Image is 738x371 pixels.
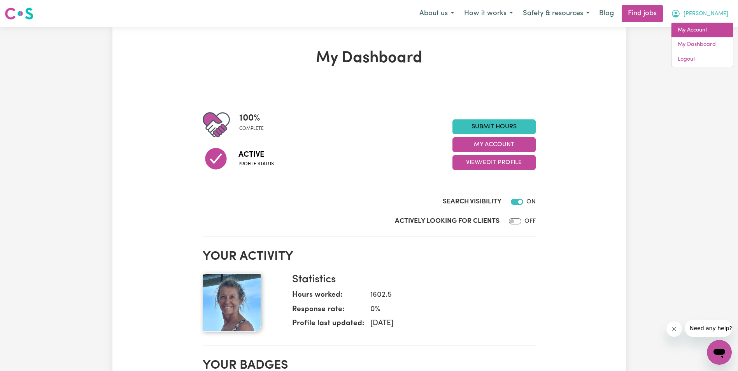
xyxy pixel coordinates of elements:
iframe: Message from company [685,320,732,337]
h1: My Dashboard [203,49,536,68]
button: My Account [452,137,536,152]
h2: Your activity [203,249,536,264]
button: My Account [666,5,733,22]
img: Careseekers logo [5,7,33,21]
label: Actively Looking for Clients [395,216,500,226]
button: About us [414,5,459,22]
button: How it works [459,5,518,22]
span: Active [238,149,274,161]
img: Your profile picture [203,273,261,332]
span: OFF [524,218,536,224]
a: Find jobs [622,5,663,22]
span: complete [239,125,264,132]
label: Search Visibility [443,197,501,207]
dd: 0 % [364,304,529,315]
dt: Profile last updated: [292,318,364,332]
button: View/Edit Profile [452,155,536,170]
div: Profile completeness: 100% [239,111,270,138]
a: My Account [671,23,733,38]
dd: [DATE] [364,318,529,329]
dd: 1602.5 [364,290,529,301]
span: 100 % [239,111,264,125]
button: Safety & resources [518,5,594,22]
iframe: Button to launch messaging window [707,340,732,365]
span: ON [526,199,536,205]
a: Submit Hours [452,119,536,134]
span: [PERSON_NAME] [684,10,728,18]
dt: Hours worked: [292,290,364,304]
h3: Statistics [292,273,529,287]
a: My Dashboard [671,37,733,52]
iframe: Close message [666,321,682,337]
dt: Response rate: [292,304,364,318]
div: My Account [671,23,733,67]
a: Logout [671,52,733,67]
a: Careseekers logo [5,5,33,23]
span: Profile status [238,161,274,168]
span: Need any help? [5,5,47,12]
a: Blog [594,5,619,22]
